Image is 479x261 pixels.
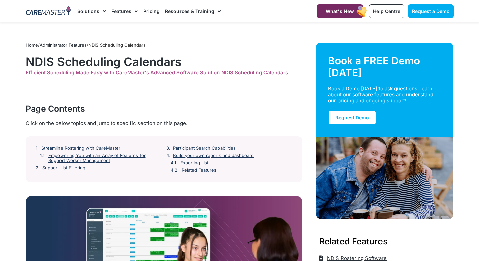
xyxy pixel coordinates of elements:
a: Empowering You with an Array of Features for Support Worker Management [48,153,161,163]
span: Help Centre [373,8,400,14]
a: Related Features [182,168,216,173]
a: Support List Filtering [42,165,85,171]
span: NDIS Scheduling Calendars [88,42,146,48]
img: Support Worker and NDIS Participant out for a coffee. [316,137,454,219]
span: Request a Demo [412,8,450,14]
a: Build your own reports and dashboard [173,153,254,158]
a: Exporting List [180,160,208,166]
a: Home [26,42,38,48]
a: Request Demo [328,110,376,125]
div: Click on the below topics and jump to specific section on this page. [26,120,302,127]
h1: NDIS Scheduling Calendars [26,55,302,69]
span: / / [26,42,146,48]
span: What's New [326,8,354,14]
div: Efficient Scheduling Made Easy with CareMaster's Advanced Software Solution NDIS Scheduling Calen... [26,70,302,76]
span: Request Demo [335,115,369,120]
h3: Related Features [319,235,450,247]
a: What's New [317,4,363,18]
div: Page Contents [26,103,302,115]
a: Streamline Rostering with CareMaster: [41,146,122,151]
a: Help Centre [369,4,404,18]
a: Request a Demo [408,4,454,18]
img: CareMaster Logo [26,6,71,16]
a: Participant Search Capabilities [173,146,236,151]
div: Book a Demo [DATE] to ask questions, learn about our software features and understand our pricing... [328,86,434,104]
div: Book a FREE Demo [DATE] [328,55,442,79]
a: Administrator Features [40,42,87,48]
